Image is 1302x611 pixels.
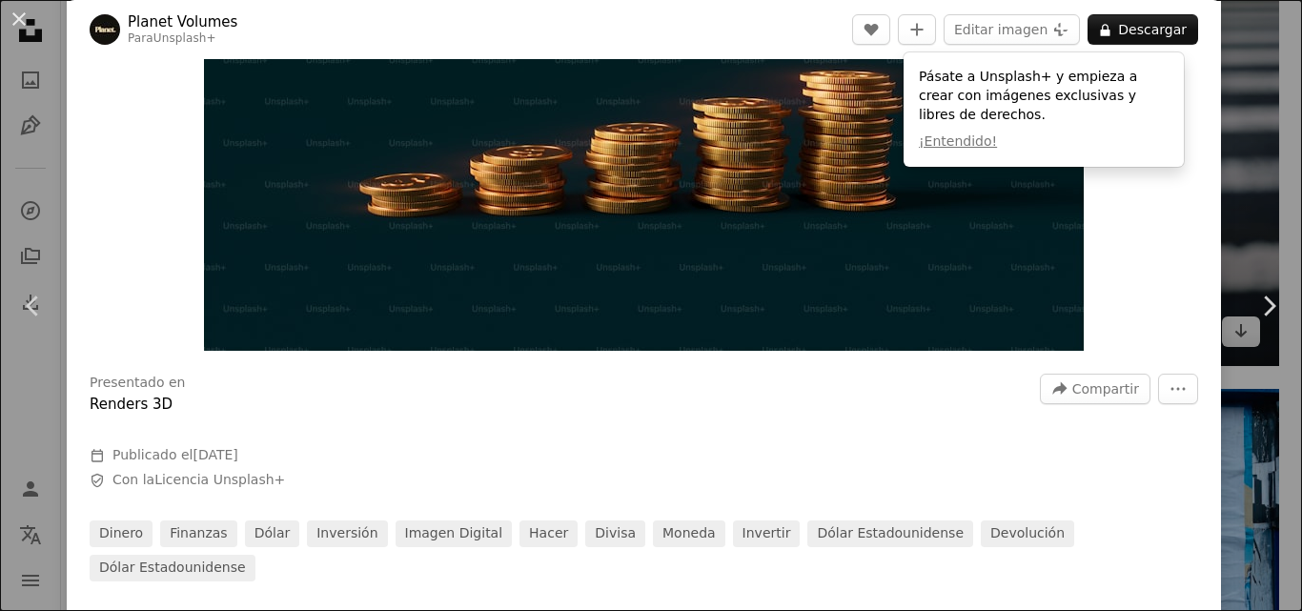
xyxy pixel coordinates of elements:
[852,14,890,45] button: Me gusta
[128,12,237,31] a: Planet Volumes
[1235,214,1302,397] a: Siguiente
[904,52,1184,167] div: Pásate a Unsplash+ y empieza a crear con imágenes exclusivas y libres de derechos.
[112,447,238,462] span: Publicado el
[153,31,216,45] a: Unsplash+
[1088,14,1198,45] button: Descargar
[981,520,1074,547] a: devolución
[807,520,973,547] a: dólar estadounidense
[944,14,1080,45] button: Editar imagen
[112,471,285,490] span: Con la
[154,472,285,487] a: Licencia Unsplash+
[90,520,153,547] a: dinero
[90,14,120,45] img: Ve al perfil de Planet Volumes
[1158,374,1198,404] button: Más acciones
[919,132,997,152] button: ¡Entendido!
[1072,375,1139,403] span: Compartir
[519,520,578,547] a: hacer
[193,447,237,462] time: 3 de enero de 2023, 10:28:14 GMT-5
[307,520,387,547] a: inversión
[90,555,255,581] a: Dólar estadounidense
[585,520,645,547] a: divisa
[90,374,186,393] h3: Presentado en
[733,520,801,547] a: invertir
[396,520,513,547] a: Imagen digital
[128,31,237,47] div: Para
[160,520,236,547] a: finanzas
[1040,374,1150,404] button: Compartir esta imagen
[898,14,936,45] button: Añade a la colección
[245,520,300,547] a: dólar
[653,520,725,547] a: moneda
[90,396,173,413] a: Renders 3D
